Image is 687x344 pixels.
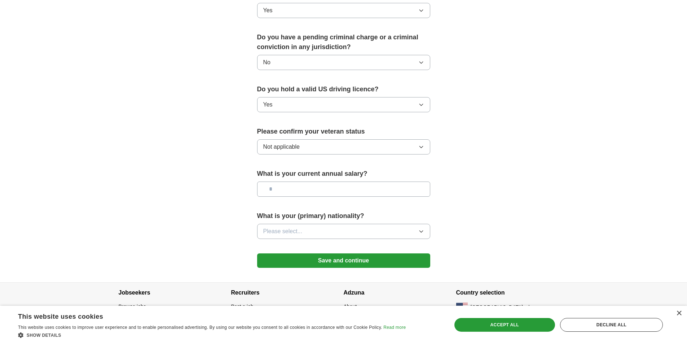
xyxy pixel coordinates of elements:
[257,139,430,154] button: Not applicable
[257,32,430,52] label: Do you have a pending criminal charge or a criminal conviction in any jurisdiction?
[119,304,146,309] a: Browse jobs
[257,55,430,70] button: No
[263,6,273,15] span: Yes
[456,303,468,312] img: US flag
[257,253,430,268] button: Save and continue
[560,318,663,332] div: Decline all
[454,318,555,332] div: Accept all
[471,304,523,311] span: [GEOGRAPHIC_DATA]
[263,227,303,236] span: Please select...
[456,283,569,303] h4: Country selection
[383,325,406,330] a: Read more, opens a new window
[257,224,430,239] button: Please select...
[257,84,430,94] label: Do you hold a valid US driving licence?
[257,211,430,221] label: What is your (primary) nationality?
[257,169,430,179] label: What is your current annual salary?
[18,331,406,339] div: Show details
[257,97,430,112] button: Yes
[257,127,430,136] label: Please confirm your veteran status
[18,325,382,330] span: This website uses cookies to improve user experience and to enable personalised advertising. By u...
[18,310,388,321] div: This website uses cookies
[257,3,430,18] button: Yes
[344,304,357,309] a: About
[263,100,273,109] span: Yes
[263,143,300,151] span: Not applicable
[27,333,61,338] span: Show details
[526,304,542,311] button: change
[231,304,254,309] a: Post a job
[263,58,270,67] span: No
[676,311,682,316] div: Close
